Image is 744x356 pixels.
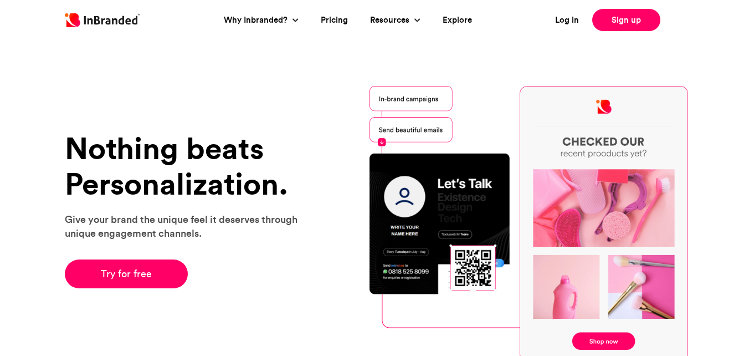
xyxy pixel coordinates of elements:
p: Give your brand the unique feel it deserves through unique engagement channels. [65,212,311,240]
a: Sign up [592,9,660,31]
a: Try for free [65,260,188,288]
a: Resources [370,14,412,27]
h1: Nothing beats Personalization. [65,131,311,201]
a: Pricing [321,14,348,27]
a: Why Inbranded? [224,14,290,27]
img: Inbranded [65,13,140,27]
a: Log in [555,14,579,27]
a: Explore [443,14,472,27]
